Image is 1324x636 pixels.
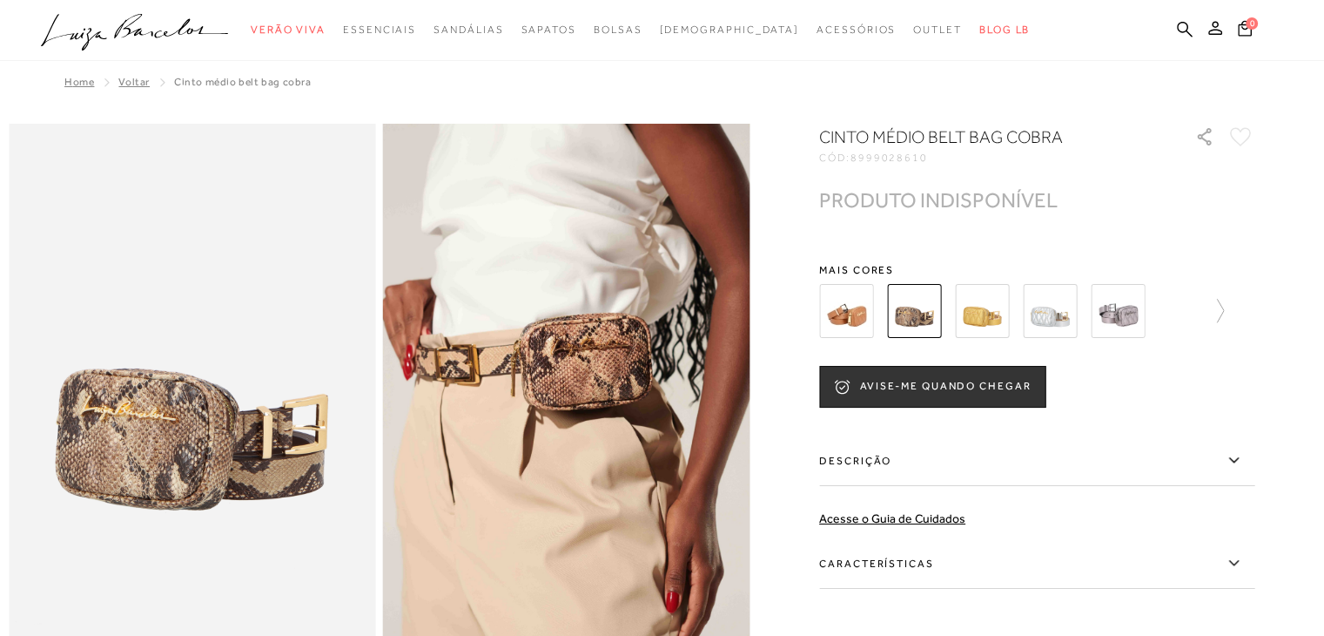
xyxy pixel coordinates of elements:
img: CINTO MÉDIO BELT BAG METALIZADO PRATA [1023,284,1077,338]
span: Verão Viva [251,24,326,36]
div: CÓD: [819,152,1167,163]
span: 8999028610 [850,152,928,164]
span: CINTO MÉDIO BELT BAG COBRA [174,76,312,88]
a: Home [64,76,94,88]
a: BLOG LB [979,14,1030,46]
div: PRODUTO INDISPONÍVEL [819,191,1058,209]
span: Essenciais [343,24,416,36]
a: noSubCategoriesText [659,14,799,46]
a: noSubCategoriesText [343,14,416,46]
span: BLOG LB [979,24,1030,36]
span: Bolsas [594,24,642,36]
span: 0 [1246,17,1258,30]
span: Sandálias [433,24,503,36]
a: Acesse o Guia de Cuidados [819,511,965,525]
label: Características [819,538,1254,589]
img: CINTO MÉDIO BELT BAG CARAMELO [819,284,873,338]
button: AVISE-ME QUANDO CHEGAR [819,366,1045,408]
img: CINTO MÉDIO BELT BAG METALIZADO DOURADO [955,284,1009,338]
a: noSubCategoriesText [817,14,896,46]
span: Outlet [913,24,962,36]
a: Voltar [118,76,150,88]
h1: CINTO MÉDIO BELT BAG COBRA [819,125,1146,149]
span: Acessórios [817,24,896,36]
img: CINTO MÉDIO BELT BAG COBRA [887,284,941,338]
img: CINTO MÉDIO BELT BAG METALIZADO TITÂNIO [1091,284,1145,338]
label: Descrição [819,436,1254,486]
button: 0 [1233,19,1257,43]
span: Mais cores [819,265,1254,275]
a: noSubCategoriesText [433,14,503,46]
a: noSubCategoriesText [594,14,642,46]
span: Sapatos [521,24,575,36]
a: noSubCategoriesText [913,14,962,46]
span: [DEMOGRAPHIC_DATA] [659,24,799,36]
a: noSubCategoriesText [251,14,326,46]
a: noSubCategoriesText [521,14,575,46]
